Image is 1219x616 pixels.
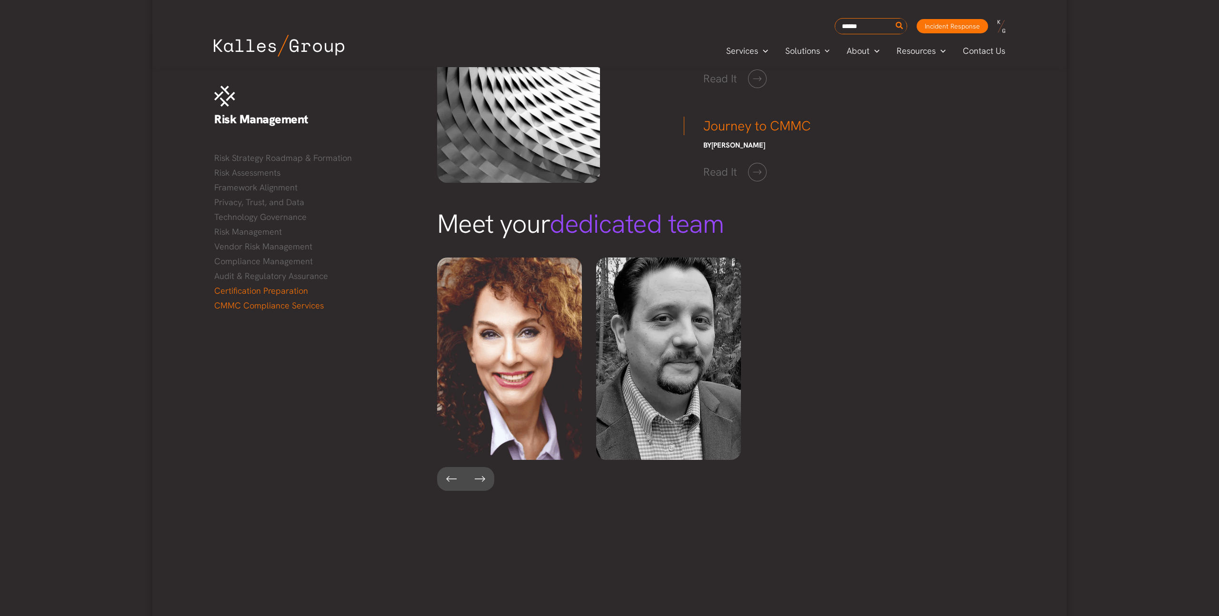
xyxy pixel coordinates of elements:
[214,254,414,268] a: Compliance Management
[214,151,414,313] nav: Menu
[758,44,768,58] span: Menu Toggle
[847,44,869,58] span: About
[936,44,946,58] span: Menu Toggle
[726,44,758,58] span: Services
[785,44,820,58] span: Solutions
[711,140,765,150] span: [PERSON_NAME]
[963,44,1005,58] span: Contact Us
[214,239,414,254] a: Vendor Risk Management
[917,19,988,33] a: Incident Response
[698,70,767,88] a: Read It
[684,117,869,135] h3: Journey to CMMC
[838,44,888,58] a: AboutMenu Toggle
[820,44,830,58] span: Menu Toggle
[954,44,1015,58] a: Contact Us
[718,43,1015,59] nav: Primary Site Navigation
[437,207,724,241] span: Meet your
[214,111,309,127] span: Risk Management
[214,151,414,165] a: Risk Strategy Roadmap & Formation
[214,86,235,107] img: Risk
[214,195,414,209] a: Privacy, Trust, and Data
[214,284,414,298] a: Certification Preparation
[214,166,414,180] a: Risk Assessments
[550,207,724,241] span: dedicated team
[214,210,414,224] a: Technology Governance
[684,141,869,150] h6: By
[718,44,777,58] a: ServicesMenu Toggle
[897,44,936,58] span: Resources
[777,44,839,58] a: SolutionsMenu Toggle
[214,298,414,313] a: CMMC Compliance Services
[214,35,344,57] img: Kalles Group
[214,180,414,195] a: Framework Alignment
[698,163,767,181] a: Read It
[214,225,414,239] a: Risk Management
[214,269,414,283] a: Audit & Regulatory Assurance
[888,44,954,58] a: ResourcesMenu Toggle
[894,19,906,34] button: Search
[869,44,879,58] span: Menu Toggle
